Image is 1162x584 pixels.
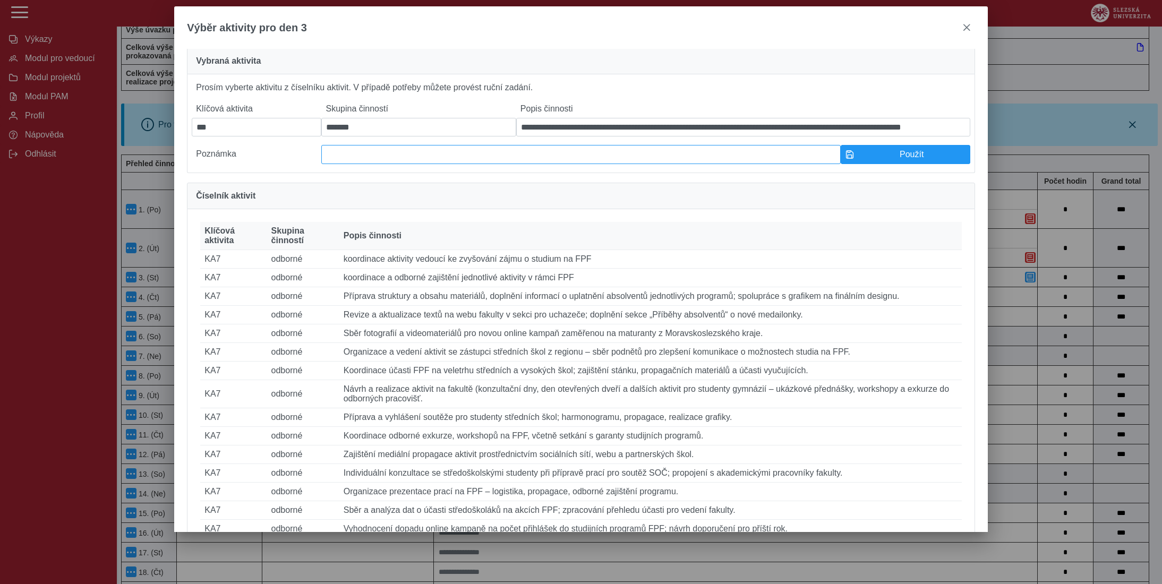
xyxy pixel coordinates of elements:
[192,145,321,164] label: Poznámka
[200,343,267,362] td: KA7
[200,287,267,306] td: KA7
[339,427,962,445] td: Koordinace odborné exkurze, workshopů na FPF, včetně setkání s garanty studijních programů.
[200,306,267,324] td: KA7
[271,226,335,245] span: Skupina činností
[200,324,267,343] td: KA7
[339,250,962,269] td: koordinace aktivity vedoucí ke zvyšování zájmu o studium na FPF
[339,464,962,483] td: Individuální konzultace se středoškolskými studenty při přípravě prací pro soutěž SOČ; propojení ...
[267,483,339,501] td: odborné
[200,408,267,427] td: KA7
[267,501,339,520] td: odborné
[267,464,339,483] td: odborné
[339,324,962,343] td: Sběr fotografií a videomateriálů pro novou online kampaň zaměřenou na maturanty z Moravskoslezské...
[200,501,267,520] td: KA7
[267,380,339,408] td: odborné
[267,306,339,324] td: odborné
[200,520,267,538] td: KA7
[267,269,339,287] td: odborné
[339,380,962,408] td: Návrh a realizace aktivit na fakultě (konzultační dny, den otevřených dveří a dalších aktivit pro...
[200,380,267,408] td: KA7
[200,362,267,380] td: KA7
[267,250,339,269] td: odborné
[267,427,339,445] td: odborné
[267,343,339,362] td: odborné
[339,343,962,362] td: Organizace a vedení aktivit se zástupci středních škol z regionu – sběr podnětů pro zlepšení komu...
[192,100,321,118] label: Klíčová aktivita
[267,362,339,380] td: odborné
[204,226,262,245] span: Klíčová aktivita
[339,408,962,427] td: Příprava a vyhlášení soutěže pro studenty středních škol; harmonogramu, propagace, realizace graf...
[200,427,267,445] td: KA7
[200,445,267,464] td: KA7
[200,464,267,483] td: KA7
[267,520,339,538] td: odborné
[339,269,962,287] td: koordinace a odborné zajištění jednotlivé aktivity v rámci FPF
[267,324,339,343] td: odborné
[339,483,962,501] td: Organizace prezentace prací na FPF – logistika, propagace, odborné zajištění programu.
[339,306,962,324] td: Revize a aktualizace textů na webu fakulty v sekci pro uchazeče; doplnění sekce „Příběhy absolven...
[958,19,975,36] button: close
[196,57,261,65] span: Vybraná aktivita
[339,501,962,520] td: Sběr a analýza dat o účasti středoškoláků na akcích FPF; zpracování přehledu účasti pro vedení fa...
[841,145,970,164] button: Použít
[339,445,962,464] td: Zajištění mediální propagace aktivit prostřednictvím sociálních sítí, webu a partnerských škol.
[196,192,255,200] span: Číselník aktivit
[267,445,339,464] td: odborné
[339,287,962,306] td: Příprava struktury a obsahu materiálů, doplnění informací o uplatnění absolventů jednotlivých pro...
[187,22,307,34] span: Výběr aktivity pro den 3
[858,150,966,159] span: Použít
[321,100,516,118] label: Skupina činností
[267,408,339,427] td: odborné
[516,100,970,118] label: Popis činnosti
[267,287,339,306] td: odborné
[339,520,962,538] td: Vyhodnocení dopadu online kampaně na počet přihlášek do studijních programů FPF; návrh doporučení...
[187,74,975,173] div: Prosím vyberte aktivitu z číselníku aktivit. V případě potřeby můžete provést ruční zadání.
[200,250,267,269] td: KA7
[339,362,962,380] td: Koordinace účasti FPF na veletrhu středních a vysokých škol; zajištění stánku, propagačních mater...
[200,269,267,287] td: KA7
[344,231,401,241] span: Popis činnosti
[200,483,267,501] td: KA7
